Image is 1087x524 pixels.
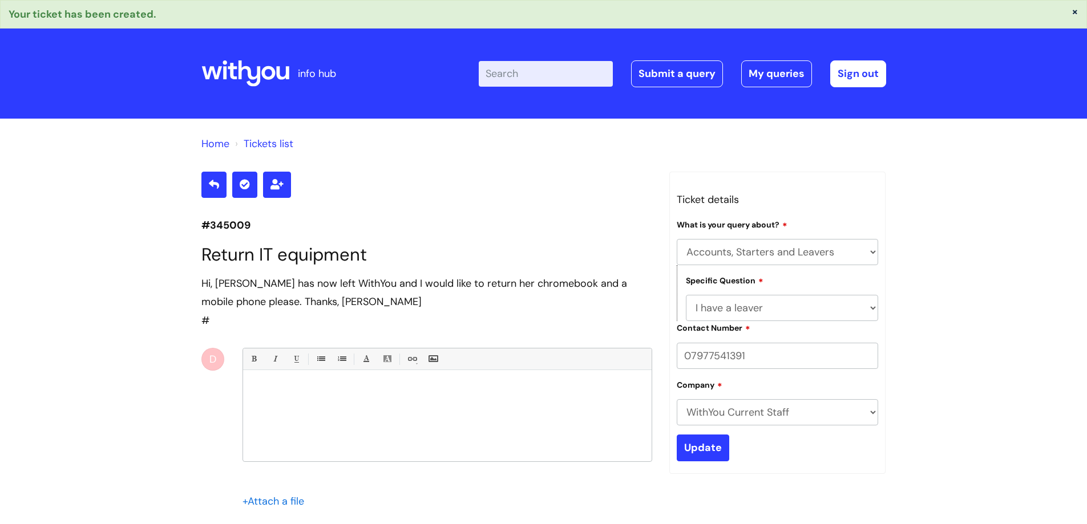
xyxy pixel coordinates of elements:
[201,216,652,234] p: #345009
[298,64,336,83] p: info hub
[677,190,879,209] h3: Ticket details
[244,137,293,151] a: Tickets list
[201,137,229,151] a: Home
[201,244,652,265] h1: Return IT equipment
[201,135,229,153] li: Solution home
[201,348,224,371] div: D
[677,218,787,230] label: What is your query about?
[426,352,440,366] a: Insert Image...
[201,274,652,330] div: #
[405,352,419,366] a: Link
[631,60,723,87] a: Submit a query
[289,352,303,366] a: Underline(Ctrl-U)
[247,352,261,366] a: Bold (Ctrl-B)
[243,492,311,510] div: Attach a file
[830,60,886,87] a: Sign out
[677,379,722,390] label: Company
[677,322,750,333] label: Contact Number
[1072,6,1078,17] button: ×
[741,60,812,87] a: My queries
[479,60,886,87] div: | -
[313,352,328,366] a: • Unordered List (Ctrl-Shift-7)
[677,434,729,461] input: Update
[232,135,293,153] li: Tickets list
[334,352,349,366] a: 1. Ordered List (Ctrl-Shift-8)
[268,352,282,366] a: Italic (Ctrl-I)
[380,352,394,366] a: Back Color
[201,274,652,311] div: Hi, [PERSON_NAME] has now left WithYou and I would like to return her chromebook and a mobile pho...
[686,274,763,286] label: Specific Question
[479,61,613,86] input: Search
[359,352,373,366] a: Font Color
